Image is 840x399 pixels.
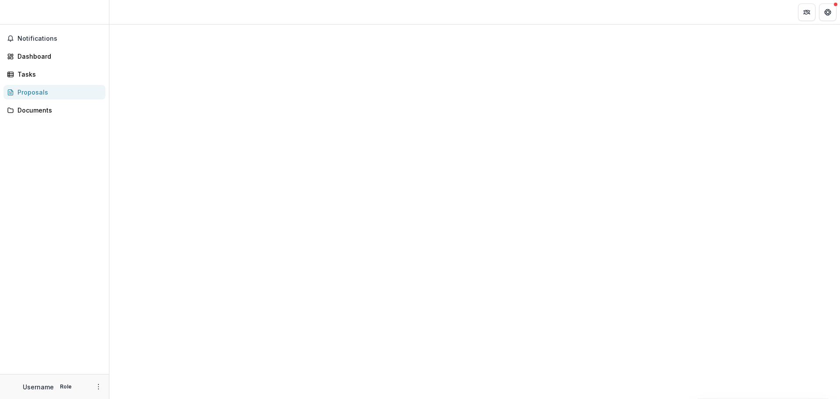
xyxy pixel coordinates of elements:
button: Notifications [3,32,105,46]
button: Partners [798,4,815,21]
span: Notifications [17,35,102,42]
a: Documents [3,103,105,117]
button: More [93,381,104,392]
div: Tasks [17,70,98,79]
a: Proposals [3,85,105,99]
button: Get Help [819,4,836,21]
a: Dashboard [3,49,105,64]
div: Documents [17,106,98,115]
p: Role [57,383,74,391]
div: Dashboard [17,52,98,61]
p: Username [23,382,54,392]
div: Proposals [17,88,98,97]
a: Tasks [3,67,105,81]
